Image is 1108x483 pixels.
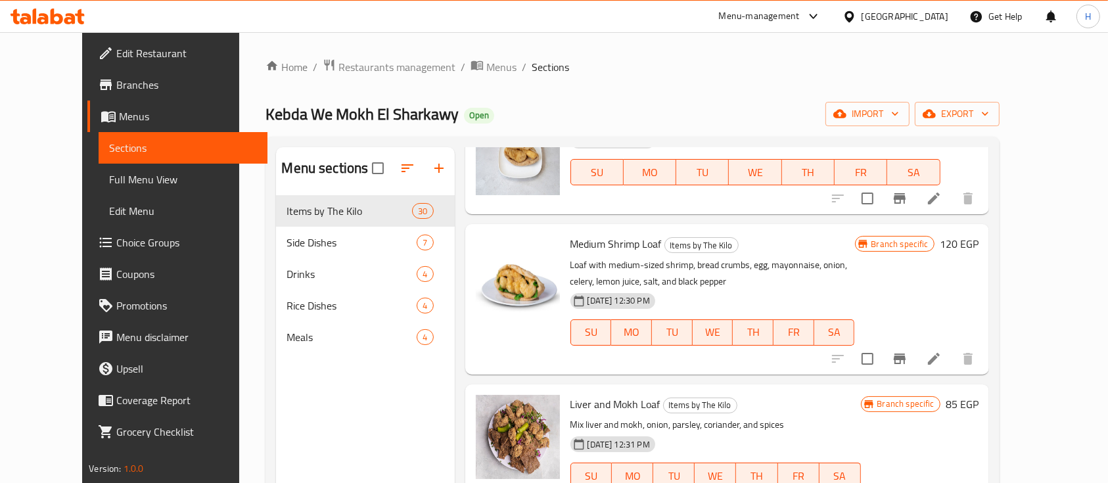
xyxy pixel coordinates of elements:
div: Items by The Kilo [663,398,737,413]
span: H [1085,9,1091,24]
div: Drinks4 [276,258,454,290]
span: Upsell [116,361,257,377]
div: items [417,266,433,282]
p: Mix liver and mokh, onion, parsley, coriander, and spices [570,417,861,433]
span: Promotions [116,298,257,313]
span: 7 [417,237,432,249]
span: TH [787,163,829,182]
span: Choice Groups [116,235,257,250]
span: Select all sections [364,154,392,182]
span: TU [681,163,724,182]
a: Coupons [87,258,267,290]
div: Menu-management [719,9,800,24]
button: Branch-specific-item [884,183,915,214]
button: delete [952,343,984,375]
span: Meals [287,329,417,345]
a: Promotions [87,290,267,321]
span: Side Dishes [287,235,417,250]
button: SU [570,159,624,185]
button: TH [733,319,773,346]
a: Menus [87,101,267,132]
a: Choice Groups [87,227,267,258]
span: MO [616,323,647,342]
span: TH [738,323,768,342]
button: WE [729,159,781,185]
span: TU [657,323,687,342]
a: Edit Restaurant [87,37,267,69]
span: 4 [417,331,432,344]
span: Menus [486,59,517,75]
li: / [461,59,465,75]
a: Menu disclaimer [87,321,267,353]
button: MO [611,319,652,346]
a: Restaurants management [323,58,455,76]
a: Grocery Checklist [87,416,267,448]
nav: Menu sections [276,190,454,358]
img: Liver and Mokh Loaf [476,395,560,479]
li: / [313,59,317,75]
a: Edit menu item [926,351,942,367]
span: SU [576,323,607,342]
span: [DATE] 12:30 PM [582,294,655,307]
span: Branch specific [866,238,934,250]
div: [GEOGRAPHIC_DATA] [862,9,948,24]
button: FR [835,159,887,185]
span: Select to update [854,345,881,373]
span: Sections [109,140,257,156]
h6: 85 EGP [946,395,979,413]
button: MO [624,159,676,185]
a: Sections [99,132,267,164]
div: items [417,329,433,345]
button: SA [814,319,855,346]
img: Medium Shrimp Loaf [476,235,560,319]
span: Items by The Kilo [665,238,738,253]
span: Version: [89,460,121,477]
button: TU [676,159,729,185]
button: WE [693,319,733,346]
div: Meals4 [276,321,454,353]
span: SU [576,163,618,182]
button: SU [570,319,612,346]
span: Edit Menu [109,203,257,219]
p: Loaf with medium-sized shrimp, bread crumbs, egg, mayonnaise, onion, celery, lemon juice, salt, a... [570,257,855,290]
span: Branches [116,77,257,93]
span: Grocery Checklist [116,424,257,440]
div: Side Dishes7 [276,227,454,258]
span: Edit Restaurant [116,45,257,61]
a: Edit menu item [926,191,942,206]
span: Branch specific [872,398,940,410]
span: import [836,106,899,122]
span: Drinks [287,266,417,282]
li: / [522,59,526,75]
a: Home [265,59,308,75]
span: Liver and Mokh Loaf [570,394,660,414]
button: TU [652,319,693,346]
button: Add section [423,152,455,184]
button: import [825,102,910,126]
span: Items by The Kilo [287,203,412,219]
span: Full Menu View [109,172,257,187]
button: SA [887,159,940,185]
span: Restaurants management [338,59,455,75]
span: WE [698,323,728,342]
nav: breadcrumb [265,58,999,76]
h6: 120 EGP [940,235,979,253]
button: delete [952,183,984,214]
span: MO [629,163,671,182]
span: FR [779,323,809,342]
a: Upsell [87,353,267,384]
a: Full Menu View [99,164,267,195]
span: Items by The Kilo [664,398,737,413]
button: export [915,102,1000,126]
span: SA [819,323,850,342]
div: items [412,203,433,219]
span: export [925,106,989,122]
span: 4 [417,268,432,281]
span: 30 [413,205,432,218]
span: Rice Dishes [287,298,417,313]
div: Open [464,108,494,124]
a: Coverage Report [87,384,267,416]
span: [DATE] 12:31 PM [582,438,655,451]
